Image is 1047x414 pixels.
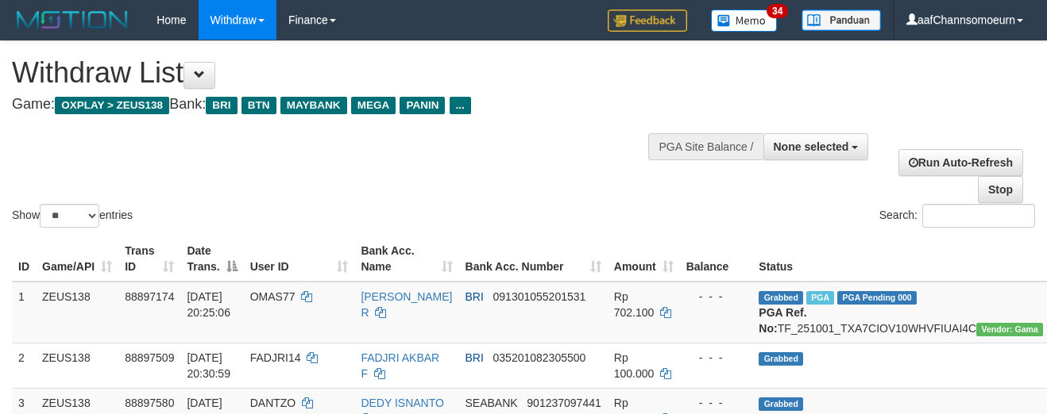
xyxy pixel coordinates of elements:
[55,97,169,114] span: OXPLAY > ZEUS138
[280,97,347,114] span: MAYBANK
[12,8,133,32] img: MOTION_logo.png
[118,236,180,282] th: Trans ID: activate to sort column ascending
[759,397,803,411] span: Grabbed
[774,140,849,153] span: None selected
[206,97,237,114] span: BRI
[354,236,458,282] th: Bank Acc. Name: activate to sort column ascending
[450,97,471,114] span: ...
[36,343,118,388] td: ZEUS138
[361,290,452,319] a: [PERSON_NAME] R
[898,149,1023,176] a: Run Auto-Refresh
[187,351,230,380] span: [DATE] 20:30:59
[125,397,174,409] span: 88897580
[686,395,747,411] div: - - -
[759,306,806,335] b: PGA Ref. No:
[125,290,174,303] span: 88897174
[250,290,296,303] span: OMAS77
[711,10,778,32] img: Button%20Memo.svg
[12,57,682,89] h1: Withdraw List
[767,4,788,18] span: 34
[400,97,445,114] span: PANIN
[466,397,518,409] span: SEABANK
[459,236,608,282] th: Bank Acc. Number: activate to sort column ascending
[466,351,484,364] span: BRI
[12,204,133,228] label: Show entries
[879,204,1035,228] label: Search:
[12,282,36,343] td: 1
[837,291,917,305] span: PGA Pending
[802,10,881,31] img: panduan.png
[361,397,444,409] a: DEDY ISNANTO
[976,323,1043,336] span: Vendor URL: https://trx31.1velocity.biz
[527,397,601,409] span: Copy 901237097441 to clipboard
[36,282,118,343] td: ZEUS138
[36,236,118,282] th: Game/API: activate to sort column ascending
[12,97,682,113] h4: Game: Bank:
[759,291,803,305] span: Grabbed
[608,236,680,282] th: Amount: activate to sort column ascending
[187,290,230,319] span: [DATE] 20:25:06
[466,290,484,303] span: BRI
[493,351,586,364] span: Copy 035201082305500 to clipboard
[686,350,747,366] div: - - -
[759,352,803,366] span: Grabbed
[180,236,243,282] th: Date Trans.: activate to sort column descending
[614,290,655,319] span: Rp 702.100
[125,351,174,364] span: 88897509
[680,236,753,282] th: Balance
[608,10,687,32] img: Feedback.jpg
[12,343,36,388] td: 2
[250,397,296,409] span: DANTZO
[978,176,1023,203] a: Stop
[351,97,396,114] span: MEGA
[250,351,301,364] span: FADJRI14
[806,291,834,305] span: Marked by aafanarl
[686,289,747,305] div: - - -
[361,351,439,380] a: FADJRI AKBAR F
[12,236,36,282] th: ID
[614,351,655,380] span: Rp 100.000
[922,204,1035,228] input: Search:
[40,204,99,228] select: Showentries
[241,97,276,114] span: BTN
[493,290,586,303] span: Copy 091301055201531 to clipboard
[763,133,869,160] button: None selected
[648,133,763,160] div: PGA Site Balance /
[244,236,355,282] th: User ID: activate to sort column ascending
